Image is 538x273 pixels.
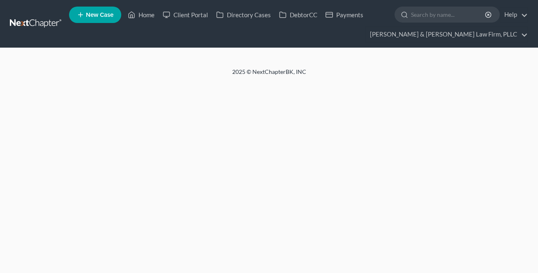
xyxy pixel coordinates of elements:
[159,7,212,22] a: Client Portal
[366,27,528,42] a: [PERSON_NAME] & [PERSON_NAME] Law Firm, PLLC
[500,7,528,22] a: Help
[275,7,321,22] a: DebtorCC
[124,7,159,22] a: Home
[86,12,113,18] span: New Case
[321,7,367,22] a: Payments
[411,7,486,22] input: Search by name...
[212,7,275,22] a: Directory Cases
[35,68,503,83] div: 2025 © NextChapterBK, INC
